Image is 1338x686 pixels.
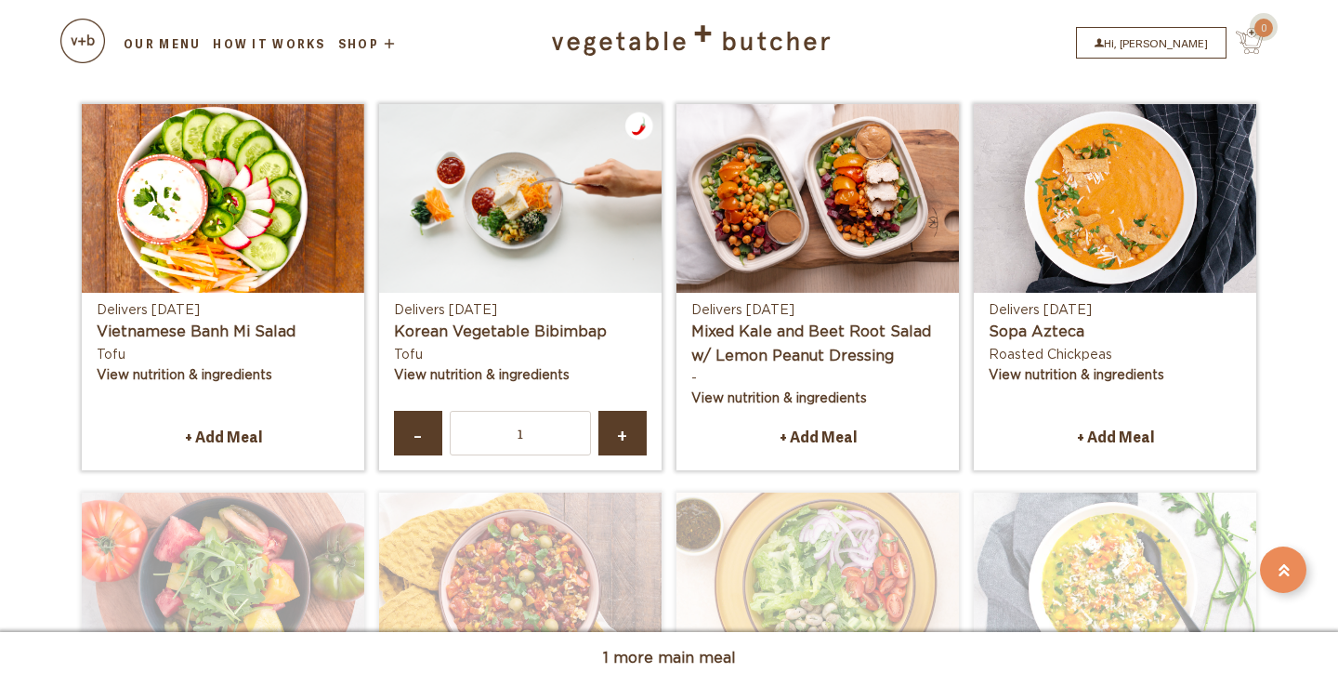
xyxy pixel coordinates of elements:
strong: main meal [658,651,736,666]
a: + [598,411,647,456]
p: Vietnamese Banh Mi Salad [97,321,349,345]
p: - [691,368,944,389]
img: untitled-5119.jpg [974,104,1256,293]
img: Lunch_Vietnamese_Banh_Mi_Salad.png [82,104,364,302]
p: Tofu [97,345,349,365]
strong: 1 more [603,651,653,666]
a: Shop [335,37,400,50]
a: View nutrition & ingredients [989,369,1164,382]
p: Korean Vegetable Bibimbap [394,321,647,345]
img: Dinner_Potato_Chickpea_Curry.jpg [974,493,1256,681]
a: Hi, [PERSON_NAME] [1076,27,1226,59]
p: Delivers [DATE] [989,300,1241,321]
a: How it Works [210,35,328,52]
span: 0 [1254,19,1273,37]
a: View nutrition & ingredients [97,369,272,382]
a: 0 [1226,39,1264,58]
a: - [394,411,442,456]
p: Delivers [DATE] [394,300,647,321]
a: View nutrition & ingredients [394,369,570,382]
img: Bibimbap_Spice.png [379,104,662,293]
p: Roasted Chickpeas [989,345,1241,365]
p: Mixed Kale and Beet Root Salad w/ Lemon Peanut Dressing [691,321,944,368]
a: Our Menu [121,35,203,52]
p: Sopa Azteca [989,321,1241,345]
span: + [615,427,630,440]
a: + Add Meal [989,417,1241,456]
a: + Add Meal [97,417,349,456]
img: cart [1236,28,1264,54]
a: + Add Meal [691,417,944,456]
span: - [411,427,426,440]
img: untitled-3763.jpg [379,493,662,681]
p: Delivers [DATE] [691,300,944,321]
img: untitled-1810.jpg [676,493,959,681]
img: Mixed_Kale_and_Beet_Root_Salad_Full_Image.png [676,104,959,293]
a: View nutrition & ingredients [691,392,867,405]
img: cart [60,19,105,63]
p: Tofu [394,345,647,365]
p: Delivers [DATE] [97,300,349,321]
img: tomato_watermelon_salad.jpg [82,493,364,681]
